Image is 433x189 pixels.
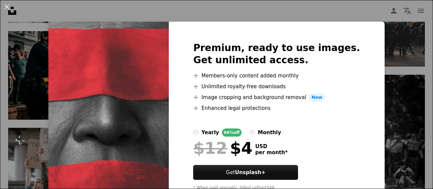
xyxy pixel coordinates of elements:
strong: Unsplash+ [235,169,266,175]
li: Unlimited royalty-free downloads [193,82,360,91]
span: New [309,93,325,101]
button: GetUnsplash+ [193,165,298,180]
input: yearly66%off [193,130,199,135]
div: $4 [193,139,252,157]
span: $12 [193,139,227,157]
h2: Premium, ready to use images. Get unlimited access. [193,42,360,66]
li: Image cropping and background removal [193,93,360,101]
span: USD [255,143,288,149]
div: 66% off [222,128,242,137]
input: monthly [250,130,255,135]
div: monthly [258,128,281,137]
span: per month * [255,149,288,156]
li: Members-only content added monthly [193,72,360,80]
div: yearly [201,128,219,137]
li: Enhanced legal protections [193,104,360,112]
